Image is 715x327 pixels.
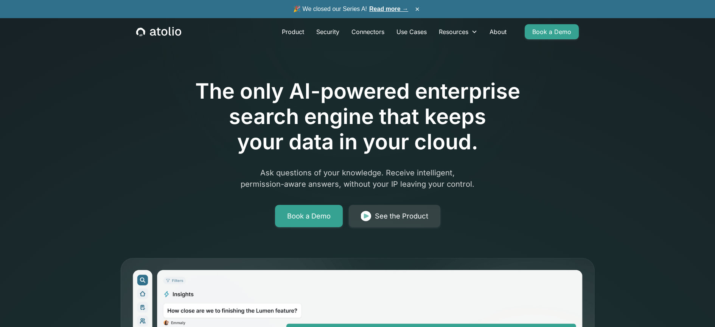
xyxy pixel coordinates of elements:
a: home [136,27,181,37]
a: Book a Demo [525,24,579,39]
a: See the Product [349,205,440,228]
a: Product [276,24,310,39]
div: Resources [439,27,468,36]
a: Use Cases [390,24,433,39]
h1: The only AI-powered enterprise search engine that keeps your data in your cloud. [164,79,551,155]
a: Read more → [369,6,408,12]
a: Book a Demo [275,205,343,228]
p: Ask questions of your knowledge. Receive intelligent, permission-aware answers, without your IP l... [212,167,503,190]
button: × [413,5,422,13]
a: About [483,24,513,39]
div: Resources [433,24,483,39]
span: 🎉 We closed our Series A! [293,5,408,14]
div: See the Product [375,211,428,222]
a: Security [310,24,345,39]
a: Connectors [345,24,390,39]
